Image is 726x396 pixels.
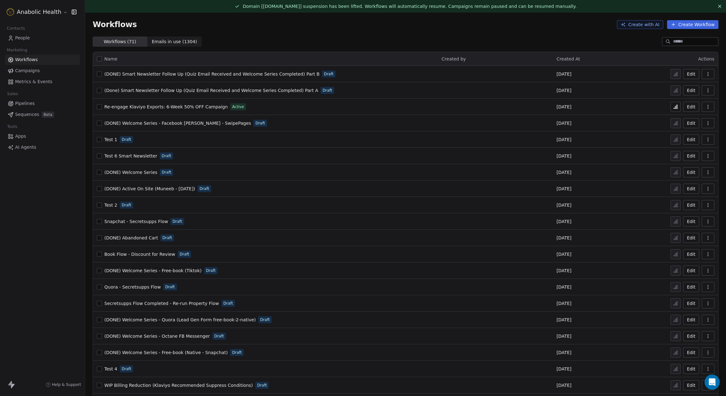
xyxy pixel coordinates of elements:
[556,71,571,77] span: [DATE]
[15,67,40,74] span: Campaigns
[556,56,580,61] span: Created At
[556,349,571,356] span: [DATE]
[667,20,718,29] button: Create Workflow
[556,284,571,290] span: [DATE]
[442,56,466,61] span: Created by
[556,267,571,274] span: [DATE]
[683,85,699,95] button: Edit
[683,249,699,259] button: Edit
[122,202,131,208] span: Draft
[243,4,577,9] span: Domain [[DOMAIN_NAME]] suspension has been lifted. Workflows will automatically resume. Campaigns...
[683,331,699,341] button: Edit
[683,266,699,276] button: Edit
[46,382,81,387] a: Help & Support
[104,235,158,241] a: (DONE) Abandoned Cart
[683,233,699,243] button: Edit
[683,380,699,390] a: Edit
[15,111,39,118] span: Sequences
[683,315,699,325] a: Edit
[104,153,157,158] span: Test 6 Smart Newsletter
[104,251,175,257] a: Book Flow - Discount for Review
[5,33,80,43] a: People
[556,235,571,241] span: [DATE]
[104,301,219,306] span: Secretsupps Flow Completed - Re-run Property Flow
[683,135,699,145] button: Edit
[556,202,571,208] span: [DATE]
[122,366,131,372] span: Draft
[4,89,21,99] span: Sales
[172,219,182,224] span: Draft
[15,56,38,63] span: Workflows
[5,77,80,87] a: Metrics & Events
[683,298,699,308] button: Edit
[322,88,332,93] span: Draft
[104,71,320,77] a: (DONE) Smart Newsletter Follow Up (Quiz Email Received and Welcome Series Completed) Part B
[705,375,720,390] div: Open Intercom Messenger
[104,186,195,192] a: (DONE) Active On Site (Muneeb - [DATE])
[104,88,318,93] span: (Done) Smart Newsletter Follow Up (Quiz Email Received and Welcome Series Completed) Part A
[683,347,699,358] button: Edit
[104,153,157,159] a: Test 6 Smart Newsletter
[232,350,241,355] span: Draft
[104,284,161,290] span: Quora - Secretsupps Flow
[556,87,571,94] span: [DATE]
[683,167,699,177] button: Edit
[683,102,699,112] a: Edit
[255,120,265,126] span: Draft
[15,78,52,85] span: Metrics & Events
[104,56,117,62] span: Name
[4,45,30,55] span: Marketing
[683,216,699,227] a: Edit
[7,8,14,16] img: Anabolic-Health-Icon-192.png
[556,186,571,192] span: [DATE]
[104,366,117,372] a: Test 4
[683,151,699,161] button: Edit
[683,184,699,194] button: Edit
[5,55,80,65] a: Workflows
[42,112,54,118] span: Beta
[104,366,117,371] span: Test 4
[104,349,228,356] a: (DONE) Welcome Series - Free-book (Native - Snapchat)
[556,153,571,159] span: [DATE]
[232,104,244,110] span: Active
[104,333,210,339] a: (DONE) Welcome Series - Octane FB Messenger
[324,71,334,77] span: Draft
[104,136,117,143] a: Test 1
[556,366,571,372] span: [DATE]
[556,300,571,307] span: [DATE]
[224,301,233,306] span: Draft
[556,333,571,339] span: [DATE]
[104,383,253,388] span: WIP Billing Reduction (Klaviyo Recommended Suppress Conditions)
[104,382,253,388] a: WIP Billing Reduction (Klaviyo Recommended Suppress Conditions)
[122,137,131,142] span: Draft
[104,104,228,110] a: Re-engage Klaviyo Exports: 6-Week 50% OFF Campaign
[8,7,67,17] button: Anabolic Health
[617,20,663,29] button: Create with AI
[104,87,318,94] a: (Done) Smart Newsletter Follow Up (Quiz Email Received and Welcome Series Completed) Part A
[200,186,209,192] span: Draft
[104,218,168,225] a: Snapchat - Secretsupps Flow
[556,382,571,388] span: [DATE]
[17,8,61,16] span: Anabolic Health
[104,334,210,339] span: (DONE) Welcome Series - Octane FB Messenger
[104,350,228,355] span: (DONE) Welcome Series - Free-book (Native - Snapchat)
[104,186,195,191] span: (DONE) Active On Site (Muneeb - [DATE])
[104,300,219,307] a: Secretsupps Flow Completed - Re-run Property Flow
[683,69,699,79] button: Edit
[180,251,189,257] span: Draft
[5,142,80,152] a: AI Agents
[4,24,28,33] span: Contacts
[214,333,224,339] span: Draft
[152,38,197,45] span: Emails in use ( 1304 )
[260,317,270,323] span: Draft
